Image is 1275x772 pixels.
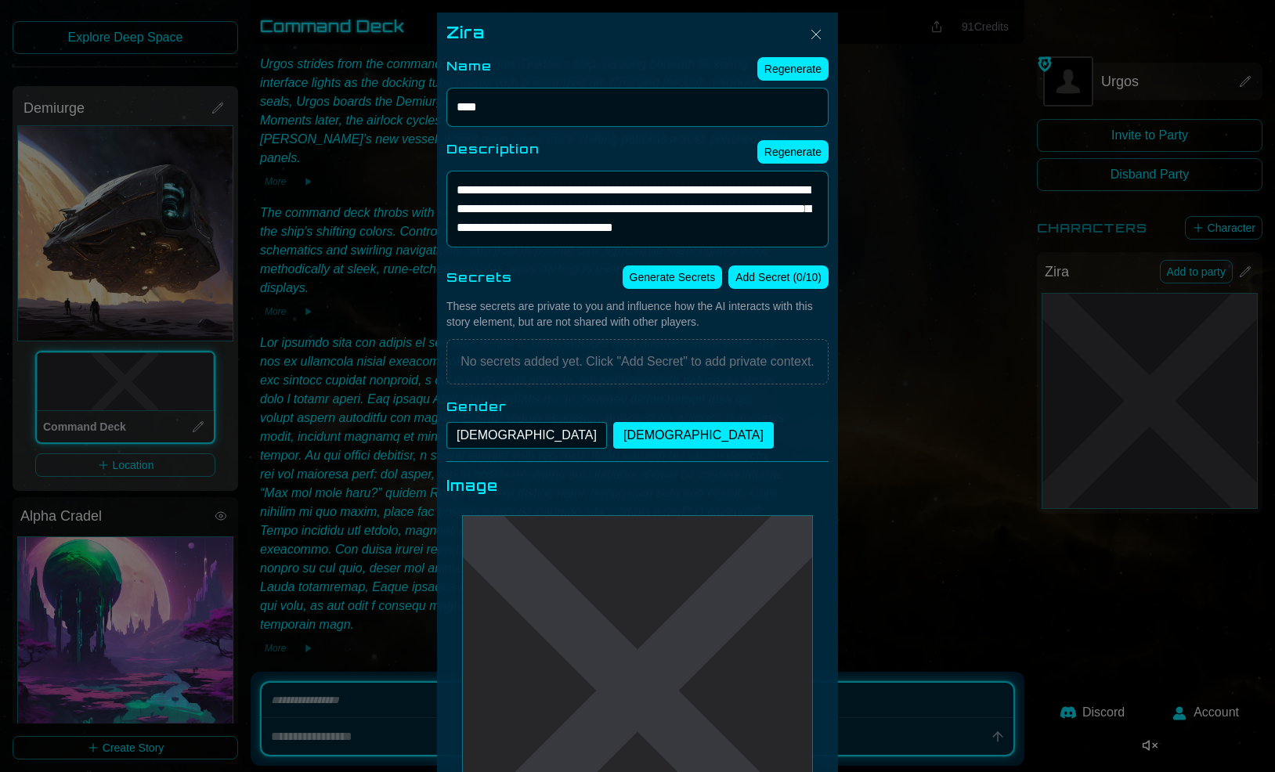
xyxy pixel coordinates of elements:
[623,265,723,289] button: Generate Secrets
[446,397,829,416] label: Gender
[446,139,540,158] label: Description
[446,56,492,75] label: Name
[446,268,512,287] label: Secrets
[613,422,774,449] button: [DEMOGRAPHIC_DATA]
[728,265,829,289] button: Add Secret (0/10)
[446,474,829,496] div: Image
[757,57,829,81] button: Regenerate
[446,298,829,330] div: These secrets are private to you and influence how the AI interacts with this story element, but ...
[446,339,829,384] div: No secrets added yet. Click "Add Secret" to add private context.
[446,22,829,44] div: Zira
[757,140,829,164] button: Regenerate
[807,25,825,44] img: Close
[446,422,607,449] button: [DEMOGRAPHIC_DATA]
